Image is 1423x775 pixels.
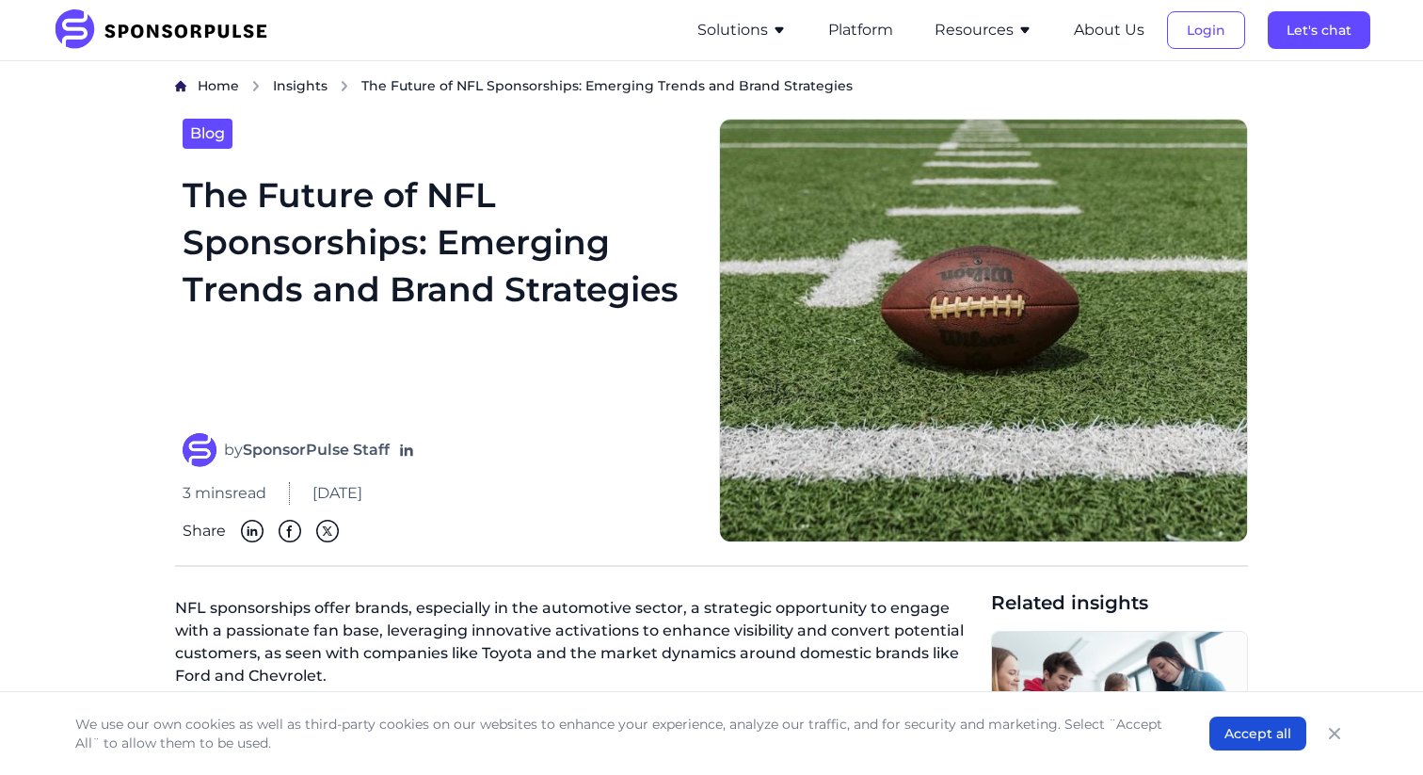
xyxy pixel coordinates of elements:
[224,439,390,461] span: by
[241,520,264,542] img: Linkedin
[183,119,232,149] a: Blog
[1167,22,1245,39] a: Login
[1268,22,1370,39] a: Let's chat
[75,715,1172,752] p: We use our own cookies as well as third-party cookies on our websites to enhance your experience,...
[312,482,362,505] span: [DATE]
[935,19,1032,41] button: Resources
[1268,11,1370,49] button: Let's chat
[198,77,239,94] span: Home
[1074,19,1144,41] button: About Us
[316,520,339,542] img: Twitter
[719,119,1248,542] img: Photo curtesy of Unsplash, Dave Adamson
[1167,11,1245,49] button: Login
[250,80,262,92] img: chevron right
[183,433,216,467] img: SponsorPulse Staff
[183,482,266,505] span: 3 mins read
[1209,717,1306,751] button: Accept all
[198,76,239,96] a: Home
[697,19,787,41] button: Solutions
[991,589,1248,616] span: Related insights
[828,22,893,39] a: Platform
[183,171,696,411] h1: The Future of NFL Sponsorships: Emerging Trends and Brand Strategies
[243,441,390,459] strong: SponsorPulse Staff
[361,76,853,95] span: The Future of NFL Sponsorships: Emerging Trends and Brand Strategies
[1321,720,1348,747] button: Close
[175,80,186,92] img: Home
[397,441,416,460] a: Follow on LinkedIn
[828,19,893,41] button: Platform
[273,76,328,96] a: Insights
[53,9,281,51] img: SponsorPulse
[183,520,226,542] span: Share
[339,80,350,92] img: chevron right
[279,520,301,542] img: Facebook
[1074,22,1144,39] a: About Us
[273,77,328,94] span: Insights
[175,589,976,702] p: NFL sponsorships offer brands, especially in the automotive sector, a strategic opportunity to en...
